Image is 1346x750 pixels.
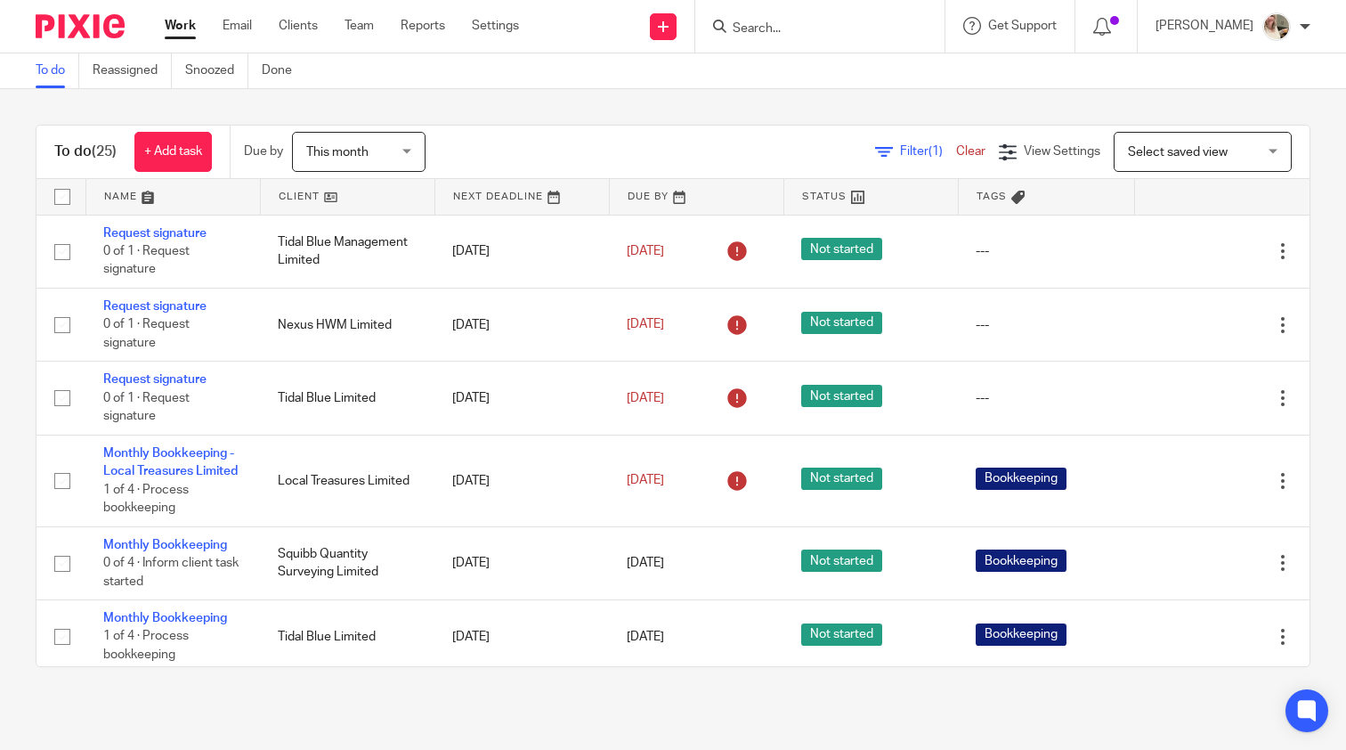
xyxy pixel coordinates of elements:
[801,468,882,490] span: Not started
[103,612,227,624] a: Monthly Bookkeeping
[928,145,943,158] span: (1)
[801,312,882,334] span: Not started
[165,17,196,35] a: Work
[1262,12,1291,41] img: A3ABFD03-94E6-44F9-A09D-ED751F5F1762.jpeg
[956,145,985,158] a: Clear
[976,550,1066,572] span: Bookkeeping
[103,300,207,313] a: Request signature
[627,475,664,487] span: [DATE]
[103,227,207,240] a: Request signature
[1128,146,1228,159] span: Select saved view
[1024,145,1100,158] span: View Settings
[185,53,248,88] a: Snoozed
[988,20,1057,32] span: Get Support
[260,435,434,526] td: Local Treasures Limited
[103,631,189,662] span: 1 of 4 · Process bookkeeping
[103,539,227,551] a: Monthly Bookkeeping
[134,132,212,172] a: + Add task
[976,316,1117,334] div: ---
[434,435,609,526] td: [DATE]
[260,526,434,599] td: Squibb Quantity Surveying Limited
[103,373,207,386] a: Request signature
[801,624,882,646] span: Not started
[801,550,882,572] span: Not started
[434,526,609,599] td: [DATE]
[223,17,252,35] a: Email
[434,362,609,435] td: [DATE]
[93,53,172,88] a: Reassigned
[731,21,891,37] input: Search
[36,53,79,88] a: To do
[434,600,609,673] td: [DATE]
[103,319,190,350] span: 0 of 1 · Request signature
[434,215,609,288] td: [DATE]
[54,143,117,161] h1: To do
[976,624,1066,646] span: Bookkeeping
[976,242,1117,260] div: ---
[976,389,1117,407] div: ---
[627,557,664,569] span: [DATE]
[103,484,189,515] span: 1 of 4 · Process bookkeeping
[401,17,445,35] a: Reports
[900,145,956,158] span: Filter
[103,557,239,588] span: 0 of 4 · Inform client task started
[103,392,190,423] span: 0 of 1 · Request signature
[434,288,609,361] td: [DATE]
[801,385,882,407] span: Not started
[627,631,664,643] span: [DATE]
[103,447,238,477] a: Monthly Bookkeeping - Local Treasures Limited
[627,319,664,331] span: [DATE]
[1155,17,1253,35] p: [PERSON_NAME]
[627,245,664,257] span: [DATE]
[306,146,369,159] span: This month
[260,215,434,288] td: Tidal Blue Management Limited
[801,238,882,260] span: Not started
[472,17,519,35] a: Settings
[103,245,190,276] span: 0 of 1 · Request signature
[627,392,664,404] span: [DATE]
[345,17,374,35] a: Team
[977,192,1007,201] span: Tags
[976,468,1066,490] span: Bookkeeping
[262,53,305,88] a: Done
[260,288,434,361] td: Nexus HWM Limited
[244,143,283,160] p: Due by
[260,600,434,673] td: Tidal Blue Limited
[92,144,117,159] span: (25)
[36,14,125,38] img: Pixie
[260,362,434,435] td: Tidal Blue Limited
[279,17,318,35] a: Clients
